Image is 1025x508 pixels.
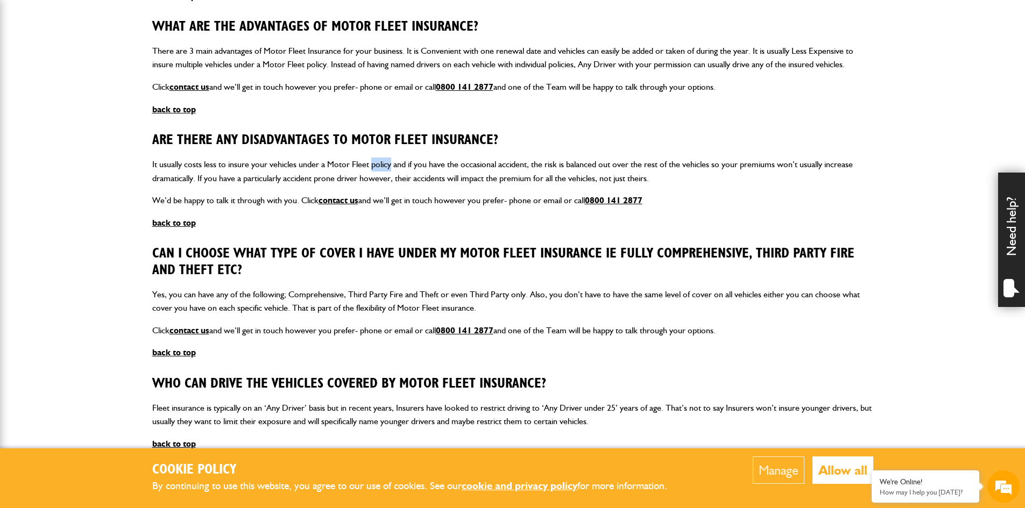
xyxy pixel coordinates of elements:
a: back to top [152,439,196,449]
button: Allow all [812,456,873,484]
a: contact us [169,325,209,335]
h3: Who can drive the vehicles covered by Motor Fleet Insurance? [152,376,873,392]
a: cookie and privacy policy [462,480,577,492]
a: contact us [169,82,209,92]
h3: Are there any Disadvantages to Motor Fleet insurance? [152,132,873,149]
div: Need help? [998,173,1025,307]
img: d_20077148190_company_1631870298795_20077148190 [18,60,45,75]
input: Enter your last name [14,99,196,123]
p: How may I help you today? [880,488,971,496]
p: We’d be happy to talk it through with you. Click and we’ll get in touch however you prefer- phone... [152,194,873,208]
a: 0800 141 2877 [436,325,493,335]
input: Enter your phone number [14,163,196,187]
a: contact us [319,195,358,205]
p: Fleet insurance is typically on an ‘Any Driver’ basis but in recent years, Insurers have looked t... [152,401,873,428]
p: It usually costs less to insure your vehicles under a Motor Fleet policy and if you have the occa... [152,158,873,185]
p: Click and we’ll get in touch however you prefer- phone or email or call and one of the Team will ... [152,80,873,94]
p: By continuing to use this website, you agree to our use of cookies. See our for more information. [152,478,685,495]
p: There are 3 main advantages of Motor Fleet Insurance for your business. It is Convenient with one... [152,44,873,71]
a: 0800 141 2877 [436,82,493,92]
h3: Can I choose what type of cover I have under my Motor Fleet insurance ie Fully Comprehensive, Thi... [152,246,873,278]
div: We're Online! [880,477,971,486]
a: back to top [152,347,196,357]
em: Start Chat [146,331,195,346]
p: Yes, you can have any of the following; Comprehensive, Third Party Fire and Theft or even Third P... [152,288,873,315]
h3: What are the Advantages of Motor Fleet Insurance? [152,19,873,35]
a: 0800 141 2877 [585,195,642,205]
textarea: Type your message and hit 'Enter' [14,195,196,322]
a: back to top [152,104,196,115]
h2: Cookie Policy [152,462,685,478]
div: Minimize live chat window [176,5,202,31]
a: back to top [152,218,196,228]
button: Manage [753,456,804,484]
div: Chat with us now [56,60,181,74]
input: Enter your email address [14,131,196,155]
p: Click and we’ll get in touch however you prefer- phone or email or call and one of the Team will ... [152,324,873,338]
